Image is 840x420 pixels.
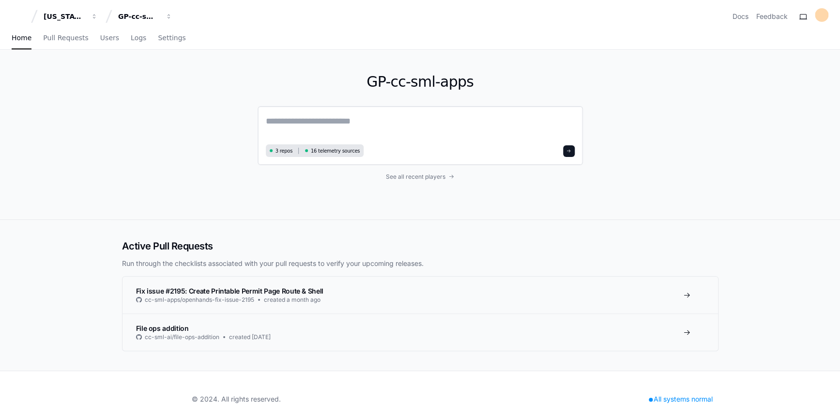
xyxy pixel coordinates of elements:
button: GP-cc-sml-apps [114,8,176,25]
span: Users [100,35,119,41]
span: created [DATE] [229,333,271,341]
h2: Active Pull Requests [122,239,718,253]
span: File ops addition [136,324,189,332]
h1: GP-cc-sml-apps [258,73,583,91]
a: Docs [733,12,748,21]
span: Home [12,35,31,41]
span: 3 repos [275,147,293,155]
div: © 2024. All rights reserved. [192,394,281,404]
a: Logs [131,27,146,49]
div: All systems normal [643,392,718,406]
a: Fix issue #2195: Create Printable Permit Page Route & Shellcc-sml-apps/openhands-fix-issue-2195cr... [122,277,718,313]
div: [US_STATE] Pacific [44,12,85,21]
a: See all recent players [258,173,583,181]
span: Settings [158,35,185,41]
p: Run through the checklists associated with your pull requests to verify your upcoming releases. [122,259,718,268]
span: Fix issue #2195: Create Printable Permit Page Route & Shell [136,287,323,295]
a: Settings [158,27,185,49]
div: GP-cc-sml-apps [118,12,160,21]
span: Logs [131,35,146,41]
button: [US_STATE] Pacific [40,8,102,25]
span: cc-sml-apps/openhands-fix-issue-2195 [145,296,254,304]
a: Home [12,27,31,49]
span: 16 telemetry sources [311,147,360,155]
a: File ops additioncc-sml-ai/file-ops-additioncreated [DATE] [122,313,718,351]
span: created a month ago [264,296,321,304]
a: Pull Requests [43,27,88,49]
span: cc-sml-ai/file-ops-addition [145,333,219,341]
a: Users [100,27,119,49]
span: Pull Requests [43,35,88,41]
span: See all recent players [386,173,445,181]
button: Feedback [756,12,788,21]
